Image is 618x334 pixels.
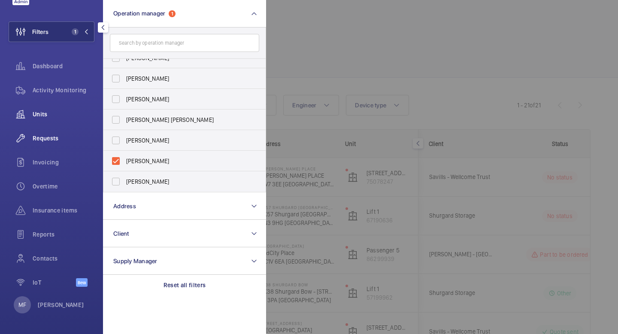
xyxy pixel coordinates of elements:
[18,301,26,309] p: MF
[33,206,94,215] span: Insurance items
[9,21,94,42] button: Filters1
[33,158,94,167] span: Invoicing
[33,182,94,191] span: Overtime
[33,86,94,94] span: Activity Monitoring
[33,254,94,263] span: Contacts
[32,27,48,36] span: Filters
[33,62,94,70] span: Dashboard
[33,134,94,143] span: Requests
[72,28,79,35] span: 1
[33,278,76,287] span: IoT
[33,110,94,118] span: Units
[76,278,88,287] span: Beta
[33,230,94,239] span: Reports
[38,301,84,309] p: [PERSON_NAME]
